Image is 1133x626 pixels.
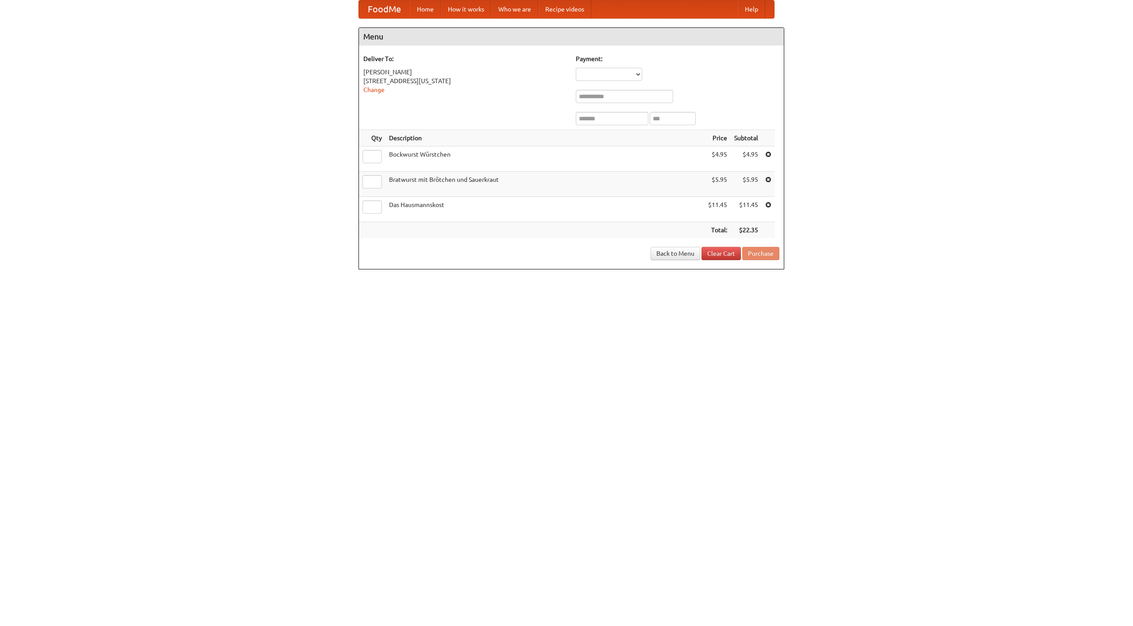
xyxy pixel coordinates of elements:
[705,146,731,172] td: $4.95
[731,197,762,222] td: $11.45
[738,0,765,18] a: Help
[731,222,762,238] th: $22.35
[705,130,731,146] th: Price
[491,0,538,18] a: Who we are
[410,0,441,18] a: Home
[731,146,762,172] td: $4.95
[731,130,762,146] th: Subtotal
[359,130,385,146] th: Qty
[363,68,567,77] div: [PERSON_NAME]
[705,172,731,197] td: $5.95
[651,247,700,260] a: Back to Menu
[705,222,731,238] th: Total:
[705,197,731,222] td: $11.45
[363,54,567,63] h5: Deliver To:
[701,247,741,260] a: Clear Cart
[359,0,410,18] a: FoodMe
[363,77,567,85] div: [STREET_ADDRESS][US_STATE]
[385,130,705,146] th: Description
[385,146,705,172] td: Bockwurst Würstchen
[742,247,779,260] button: Purchase
[359,28,784,46] h4: Menu
[441,0,491,18] a: How it works
[363,86,385,93] a: Change
[576,54,779,63] h5: Payment:
[731,172,762,197] td: $5.95
[385,197,705,222] td: Das Hausmannskost
[385,172,705,197] td: Bratwurst mit Brötchen und Sauerkraut
[538,0,591,18] a: Recipe videos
